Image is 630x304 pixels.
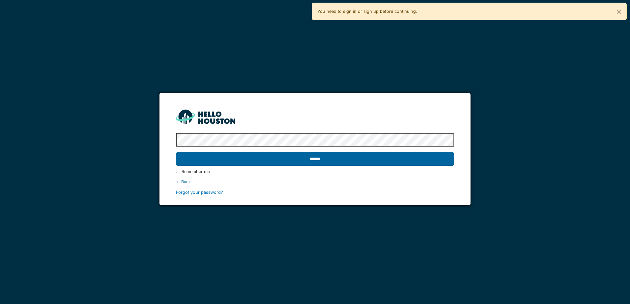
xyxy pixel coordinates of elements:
div: You need to sign in or sign up before continuing. [312,3,627,20]
img: HH_line-BYnF2_Hg.png [176,110,235,124]
div: ← Back [176,179,454,185]
a: Forgot your password? [176,190,223,195]
label: Remember me [182,168,210,175]
button: Close [612,3,626,20]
